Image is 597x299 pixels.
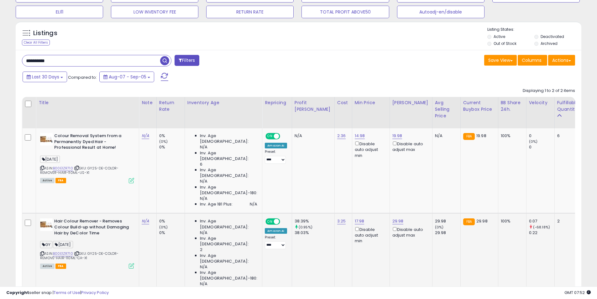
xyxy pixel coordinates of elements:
[40,133,53,146] img: 41jJ17RGsPL._SL40_.jpg
[200,247,202,253] span: 2
[142,99,154,106] div: Note
[355,133,365,139] a: 14.98
[200,253,257,264] span: Inv. Age [DEMOGRAPHIC_DATA]:
[200,150,257,162] span: Inv. Age [DEMOGRAPHIC_DATA]:
[279,219,289,224] span: OFF
[200,236,257,247] span: Inv. Age [DEMOGRAPHIC_DATA]:
[6,290,29,296] strong: Copyright
[337,218,346,224] a: 3.25
[40,133,134,183] div: ASIN:
[206,6,294,18] button: RETURN RATE
[501,218,521,224] div: 100%
[529,133,554,139] div: 0
[200,264,207,270] span: N/A
[435,230,460,236] div: 29.98
[484,55,517,66] button: Save View
[53,166,73,171] a: B00E1ZR710
[159,99,182,113] div: Return Rate
[159,139,168,144] small: (0%)
[200,270,257,281] span: Inv. Age [DEMOGRAPHIC_DATA]-180:
[295,99,332,113] div: Profit [PERSON_NAME]
[6,290,109,296] div: seller snap | |
[40,166,118,175] span: | SKU: GY25-DE-COLOR-REMOVER-HAIR-110ML-US-X1
[39,99,136,106] div: Title
[529,144,554,150] div: 0
[299,225,312,230] small: (0.95%)
[68,74,97,80] span: Compared to:
[494,41,516,46] label: Out of Stock
[533,225,550,230] small: (-68.18%)
[301,6,389,18] button: TOTAL PROFIT ABOVE50
[529,218,554,224] div: 0.07
[175,55,199,66] button: Filters
[40,156,60,163] span: [DATE]
[23,72,67,82] button: Last 30 Days
[392,99,430,106] div: [PERSON_NAME]
[529,139,538,144] small: (0%)
[355,226,385,244] div: Disable auto adjust min
[295,133,330,139] div: N/A
[53,251,73,256] a: B00E1ZR710
[109,74,146,80] span: Aug-07 - Sep-05
[54,133,130,152] b: Colour Removal System from a Permanently Dyed Hair - Professional Result at Home!
[54,290,80,296] a: Terms of Use
[40,218,53,231] img: 41jJ17RGsPL._SL40_.jpg
[397,6,484,18] button: Autoadj-en/disable
[392,133,402,139] a: 19.98
[200,196,207,201] span: N/A
[200,133,257,144] span: Inv. Age [DEMOGRAPHIC_DATA]:
[557,99,579,113] div: Fulfillable Quantity
[159,230,185,236] div: 0%
[159,133,185,139] div: 0%
[159,218,185,224] div: 0%
[337,99,349,106] div: Cost
[22,40,50,45] div: Clear All Filters
[392,218,404,224] a: 29.98
[557,218,577,224] div: 2
[200,281,207,287] span: N/A
[501,99,524,113] div: BB Share 24h.
[279,134,289,139] span: OFF
[435,218,460,224] div: 29.98
[142,218,149,224] a: N/A
[55,264,66,269] span: FBA
[266,134,274,139] span: ON
[476,218,488,224] span: 29.98
[40,251,118,260] span: | SKU: GY25-DE-COLOR-REMOVE-HAIR-110ML-CA-X1
[159,144,185,150] div: 0%
[32,74,59,80] span: Last 30 Days
[355,99,387,106] div: Min Price
[265,150,287,164] div: Preset:
[200,179,207,184] span: N/A
[392,226,427,238] div: Disable auto adjust max
[53,241,73,248] span: [DATE]
[265,143,287,148] div: Amazon AI
[40,264,55,269] span: All listings currently available for purchase on Amazon
[200,230,207,236] span: N/A
[523,88,575,94] div: Displaying 1 to 2 of 2 items
[392,140,427,152] div: Disable auto adjust max
[81,290,109,296] a: Privacy Policy
[355,218,364,224] a: 17.98
[200,218,257,230] span: Inv. Age [DEMOGRAPHIC_DATA]:
[200,162,202,167] span: 6
[557,133,577,139] div: 6
[265,99,289,106] div: Repricing
[40,241,52,248] span: GY
[476,133,486,139] span: 19.98
[266,219,274,224] span: ON
[501,133,521,139] div: 100%
[548,55,575,66] button: Actions
[541,34,564,39] label: Deactivated
[518,55,547,66] button: Columns
[463,218,475,225] small: FBA
[33,29,57,38] h5: Listings
[295,218,334,224] div: 38.39%
[494,34,505,39] label: Active
[463,133,475,140] small: FBA
[463,99,495,113] div: Current Buybox Price
[200,184,257,196] span: Inv. Age [DEMOGRAPHIC_DATA]-180:
[40,178,55,183] span: All listings currently available for purchase on Amazon
[159,225,168,230] small: (0%)
[187,99,259,106] div: Inventory Age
